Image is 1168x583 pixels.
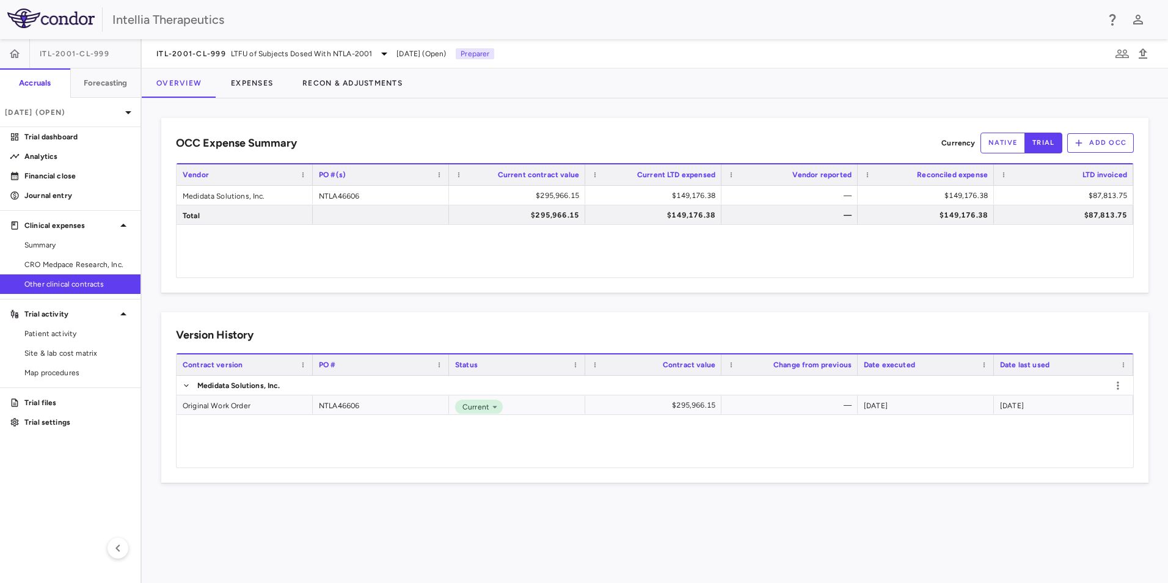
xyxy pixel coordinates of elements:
[24,259,131,270] span: CRO Medpace Research, Inc.
[183,170,209,179] span: Vendor
[458,402,489,413] span: Current
[24,279,131,290] span: Other clinical contracts
[24,309,116,320] p: Trial activity
[732,205,852,225] div: —
[864,361,915,369] span: Date executed
[869,186,988,205] div: $149,176.38
[313,395,449,414] div: NTLA46606
[941,137,975,148] p: Currency
[1024,133,1062,153] button: trial
[732,186,852,205] div: —
[40,49,109,59] span: ITL-2001-CL-999
[24,151,131,162] p: Analytics
[917,170,988,179] span: Reconciled expense
[177,205,313,224] div: Total
[1005,205,1127,225] div: $87,813.75
[24,240,131,251] span: Summary
[858,395,994,414] div: [DATE]
[24,328,131,339] span: Patient activity
[396,48,446,59] span: [DATE] (Open)
[24,190,131,201] p: Journal entry
[19,78,51,89] h6: Accruals
[216,68,288,98] button: Expenses
[773,361,852,369] span: Change from previous
[156,49,226,59] span: ITL-2001-CL-999
[313,186,449,205] div: NTLA46606
[663,361,715,369] span: Contract value
[176,135,297,152] h6: OCC Expense Summary
[980,133,1026,153] button: native
[24,131,131,142] p: Trial dashboard
[177,395,313,414] div: Original Work Order
[24,348,131,359] span: Site & lab cost matrix
[24,397,131,408] p: Trial files
[7,9,95,28] img: logo-full-SnFGN8VE.png
[460,186,579,205] div: $295,966.15
[24,170,131,182] p: Financial close
[24,220,116,231] p: Clinical expenses
[460,205,579,225] div: $295,966.15
[1005,186,1127,205] div: $87,813.75
[596,186,715,205] div: $149,176.38
[732,395,852,415] div: —
[456,48,494,59] p: Preparer
[1082,170,1127,179] span: LTD invoiced
[142,68,216,98] button: Overview
[112,10,1097,29] div: Intellia Therapeutics
[177,186,313,205] div: Medidata Solutions, Inc.
[288,68,417,98] button: Recon & Adjustments
[176,327,254,343] h6: Version History
[455,361,478,369] span: Status
[637,170,715,179] span: Current LTD expensed
[24,367,131,378] span: Map procedures
[1000,361,1049,369] span: Date last used
[869,205,988,225] div: $149,176.38
[319,170,346,179] span: PO #(s)
[1067,133,1134,153] button: Add OCC
[596,205,715,225] div: $149,176.38
[84,78,128,89] h6: Forecasting
[183,361,243,369] span: Contract version
[596,395,715,415] div: $295,966.15
[319,361,336,369] span: PO #
[231,48,373,59] span: LTFU of Subjects Dosed With NTLA-2001
[994,395,1133,414] div: [DATE]
[498,170,579,179] span: Current contract value
[5,107,121,118] p: [DATE] (Open)
[24,417,131,428] p: Trial settings
[792,170,852,179] span: Vendor reported
[197,380,280,391] p: Medidata Solutions, Inc.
